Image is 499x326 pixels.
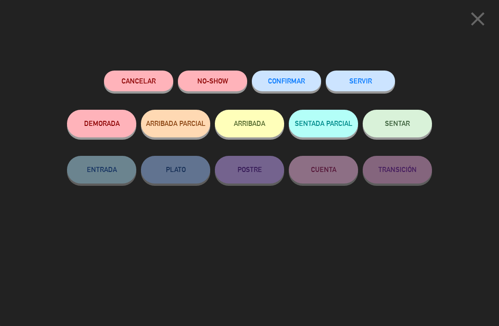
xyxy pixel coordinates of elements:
button: CONFIRMAR [252,71,321,91]
i: close [466,7,489,30]
button: close [463,7,492,34]
button: SENTAR [363,110,432,137]
span: CONFIRMAR [268,77,305,85]
button: ARRIBADA [215,110,284,137]
button: NO-SHOW [178,71,247,91]
button: CUENTA [289,156,358,184]
button: TRANSICIÓN [363,156,432,184]
span: ARRIBADA PARCIAL [146,119,206,127]
button: DEMORADA [67,110,136,137]
button: PLATO [141,156,210,184]
button: SENTADA PARCIAL [289,110,358,137]
button: ENTRADA [67,156,136,184]
button: ARRIBADA PARCIAL [141,110,210,137]
button: SERVIR [326,71,395,91]
button: POSTRE [215,156,284,184]
button: Cancelar [104,71,173,91]
span: SENTAR [385,119,410,127]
